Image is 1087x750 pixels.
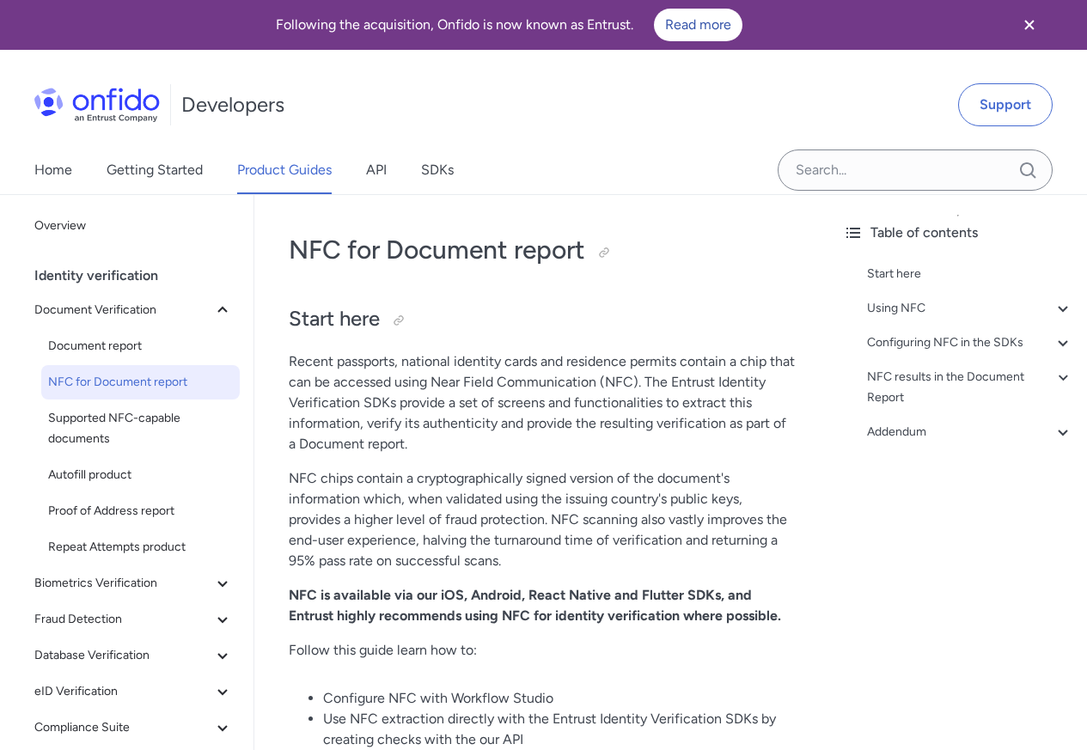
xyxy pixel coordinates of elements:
[421,146,454,194] a: SDKs
[48,501,233,521] span: Proof of Address report
[27,566,240,601] button: Biometrics Verification
[41,530,240,564] a: Repeat Attempts product
[867,367,1073,408] a: NFC results in the Document Report
[654,9,742,41] a: Read more
[867,298,1073,319] a: Using NFC
[289,351,795,454] p: Recent passports, national identity cards and residence permits contain a chip that can be access...
[48,537,233,558] span: Repeat Attempts product
[34,645,212,666] span: Database Verification
[107,146,203,194] a: Getting Started
[27,638,240,673] button: Database Verification
[41,494,240,528] a: Proof of Address report
[41,365,240,399] a: NFC for Document report
[181,91,284,119] h1: Developers
[289,305,795,334] h2: Start here
[778,149,1053,191] input: Onfido search input field
[27,602,240,637] button: Fraud Detection
[48,372,233,393] span: NFC for Document report
[34,88,160,122] img: Onfido Logo
[289,640,795,661] p: Follow this guide learn how to:
[41,458,240,492] a: Autofill product
[366,146,387,194] a: API
[21,9,998,41] div: Following the acquisition, Onfido is now known as Entrust.
[34,573,212,594] span: Biometrics Verification
[998,3,1061,46] button: Close banner
[323,688,795,709] li: Configure NFC with Workflow Studio
[48,336,233,357] span: Document report
[34,717,212,738] span: Compliance Suite
[867,422,1073,442] a: Addendum
[289,233,795,267] h1: NFC for Document report
[323,709,795,750] li: Use NFC extraction directly with the Entrust Identity Verification SDKs by creating checks with t...
[48,408,233,449] span: Supported NFC-capable documents
[34,609,212,630] span: Fraud Detection
[867,332,1073,353] a: Configuring NFC in the SDKs
[27,710,240,745] button: Compliance Suite
[34,681,212,702] span: eID Verification
[843,223,1073,243] div: Table of contents
[41,329,240,363] a: Document report
[48,465,233,485] span: Autofill product
[289,587,781,624] strong: NFC is available via our iOS, Android, React Native and Flutter SDKs, and Entrust highly recommen...
[34,216,233,236] span: Overview
[27,293,240,327] button: Document Verification
[34,146,72,194] a: Home
[867,264,1073,284] a: Start here
[34,259,247,293] div: Identity verification
[27,209,240,243] a: Overview
[1019,15,1040,35] svg: Close banner
[34,300,212,320] span: Document Verification
[289,468,795,571] p: NFC chips contain a cryptographically signed version of the document's information which, when va...
[41,401,240,456] a: Supported NFC-capable documents
[237,146,332,194] a: Product Guides
[958,83,1053,126] a: Support
[27,674,240,709] button: eID Verification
